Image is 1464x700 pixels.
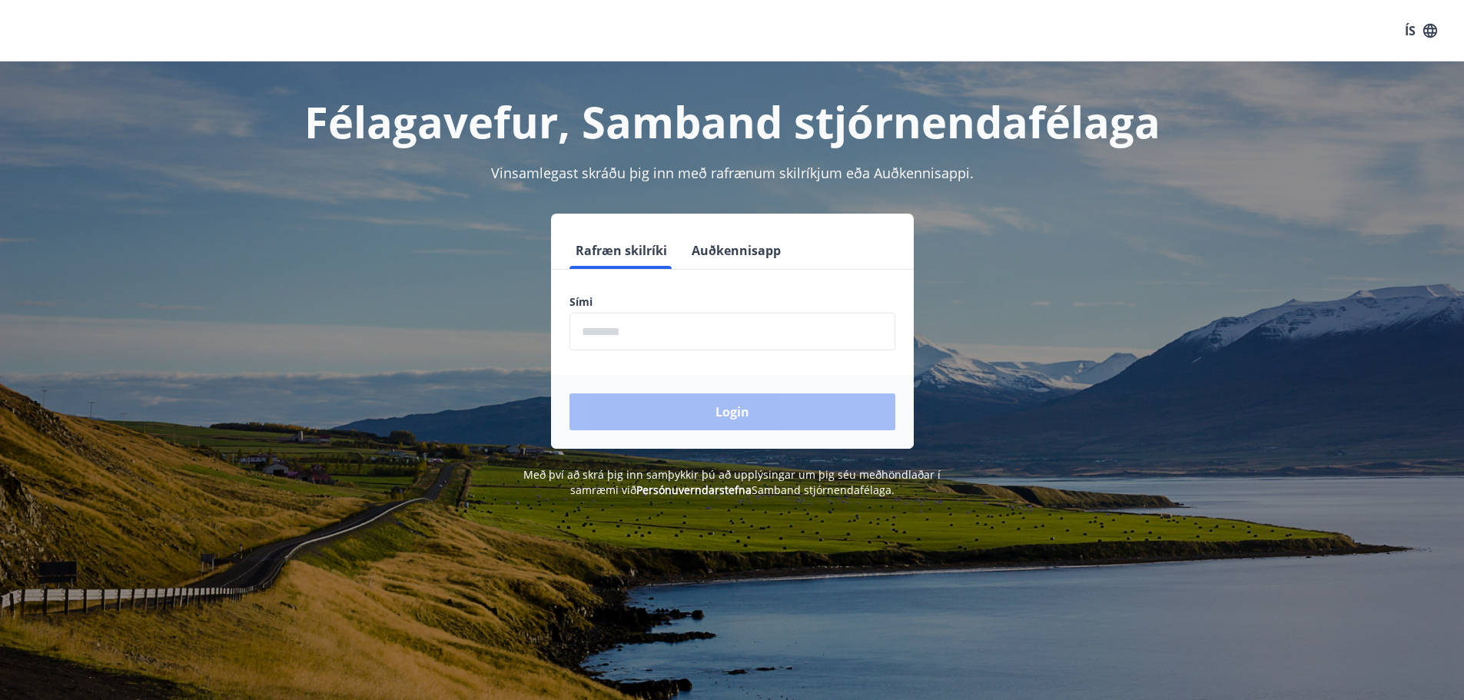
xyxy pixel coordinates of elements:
button: ÍS [1396,17,1446,45]
span: Með því að skrá þig inn samþykkir þú að upplýsingar um þig séu meðhöndlaðar í samræmi við Samband... [523,467,941,497]
button: Auðkennisapp [686,232,787,269]
a: Persónuverndarstefna [636,483,752,497]
label: Sími [569,294,895,310]
button: Rafræn skilríki [569,232,673,269]
h1: Félagavefur, Samband stjórnendafélaga [198,92,1267,151]
span: Vinsamlegast skráðu þig inn með rafrænum skilríkjum eða Auðkennisappi. [491,164,974,182]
